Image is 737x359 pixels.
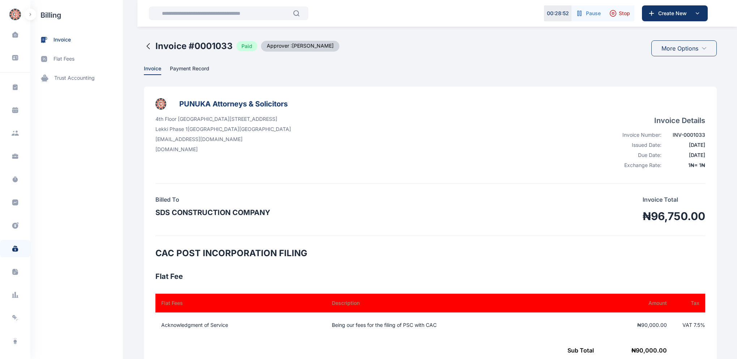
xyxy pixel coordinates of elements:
[53,55,74,63] span: flat fees
[155,312,323,338] td: Acknowledgment of Service
[30,49,123,69] a: flat fees
[584,312,673,338] td: ₦90,000.00
[155,294,323,312] th: Flat Fees
[673,312,705,338] td: VAT 7.5 %
[170,65,209,73] span: Payment Record
[615,115,705,126] h4: Invoice Details
[155,248,705,259] h2: CAC POST INCORPORATION FILING
[567,347,594,354] span: Sub Total
[323,294,584,312] th: Description
[144,65,161,73] span: Invoice
[236,41,257,51] span: Paid
[666,152,705,159] div: [DATE]
[155,98,166,110] img: businessLogo
[54,74,95,82] span: trust accounting
[155,195,270,204] h4: Billed To
[655,10,693,17] span: Create New
[155,115,291,123] p: 4th Floor [GEOGRAPHIC_DATA][STREET_ADDRESS]
[261,41,339,52] span: Approver : [PERSON_NAME]
[155,126,291,133] p: Lekki Phase 1 [GEOGRAPHIC_DATA] [GEOGRAPHIC_DATA]
[661,44,698,53] span: More Options
[615,162,661,169] div: Exchange Rate:
[53,36,71,44] span: invoice
[30,69,123,88] a: trust accounting
[642,5,708,21] button: Create New
[666,131,705,139] div: INV-0001033
[643,195,705,204] p: Invoice Total
[619,10,630,17] span: Stop
[155,271,705,282] h3: Flat Fee
[673,294,705,312] th: Tax
[584,294,673,312] th: Amount
[155,207,270,218] h3: SDS CONSTRUCTION COMPANY
[571,5,605,21] button: Pause
[666,162,705,169] div: 1 ₦ = 1 ₦
[547,10,569,17] p: 00 : 28 : 52
[586,10,601,17] span: Pause
[605,5,634,21] button: Stop
[615,131,661,139] div: Invoice Number:
[155,146,291,153] p: [DOMAIN_NAME]
[179,98,288,110] h3: PUNUKA Attorneys & Solicitors
[30,30,123,49] a: invoice
[615,141,661,149] div: Issued Date:
[323,312,584,338] td: Being our fees for the filing of PSC with CAC
[155,40,233,52] h2: Invoice # 0001033
[155,136,291,143] p: [EMAIL_ADDRESS][DOMAIN_NAME]
[666,141,705,149] div: [DATE]
[643,210,705,223] h1: ₦96,750.00
[615,152,661,159] div: Due Date:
